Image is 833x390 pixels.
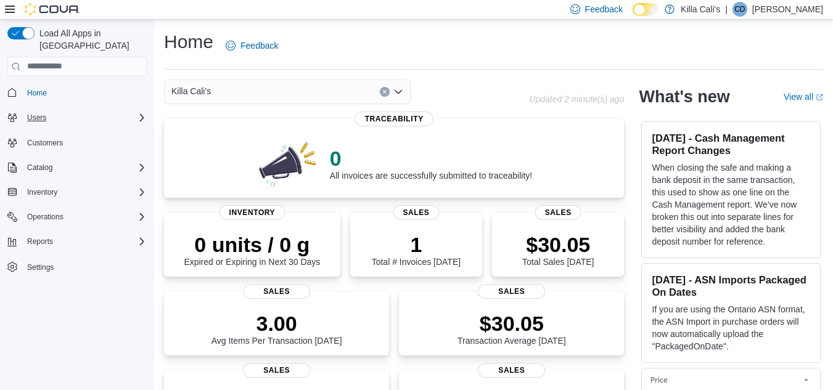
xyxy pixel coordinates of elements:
[22,110,147,125] span: Users
[522,232,594,257] p: $30.05
[2,233,152,250] button: Reports
[27,113,46,123] span: Users
[652,161,810,248] p: When closing the safe and making a bank deposit in the same transaction, this used to show as one...
[2,134,152,152] button: Customers
[164,30,213,54] h1: Home
[184,232,320,257] p: 0 units / 0 g
[330,146,532,181] div: All invoices are successfully submitted to traceability!
[27,212,64,222] span: Operations
[22,209,68,224] button: Operations
[22,185,147,200] span: Inventory
[2,84,152,102] button: Home
[355,112,433,126] span: Traceability
[243,284,311,299] span: Sales
[27,138,63,148] span: Customers
[27,262,54,272] span: Settings
[529,94,624,104] p: Updated 2 minute(s) ago
[734,2,745,17] span: CD
[240,39,278,52] span: Feedback
[478,284,546,299] span: Sales
[2,109,152,126] button: Users
[732,2,747,17] div: Callie Dill
[22,260,59,275] a: Settings
[22,234,58,249] button: Reports
[639,87,729,107] h2: What's new
[22,135,147,150] span: Customers
[22,85,147,100] span: Home
[681,2,720,17] p: Killa Cali's
[585,3,623,15] span: Feedback
[22,259,147,274] span: Settings
[458,311,566,346] div: Transaction Average [DATE]
[393,87,403,97] button: Open list of options
[22,160,147,175] span: Catalog
[330,146,532,171] p: 0
[211,311,342,336] p: 3.00
[211,311,342,346] div: Avg Items Per Transaction [DATE]
[478,363,546,378] span: Sales
[633,3,659,16] input: Dark Mode
[22,209,147,224] span: Operations
[816,94,823,101] svg: External link
[380,87,390,97] button: Clear input
[522,232,594,267] div: Total Sales [DATE]
[458,311,566,336] p: $30.05
[652,274,810,298] h3: [DATE] - ASN Imports Packaged On Dates
[184,232,320,267] div: Expired or Expiring in Next 30 Days
[22,136,68,150] a: Customers
[22,160,57,175] button: Catalog
[372,232,461,267] div: Total # Invoices [DATE]
[752,2,823,17] p: [PERSON_NAME]
[22,185,62,200] button: Inventory
[725,2,728,17] p: |
[393,205,439,220] span: Sales
[2,208,152,225] button: Operations
[22,86,52,100] a: Home
[2,258,152,275] button: Settings
[256,139,320,188] img: 0
[2,184,152,201] button: Inventory
[652,303,810,352] p: If you are using the Ontario ASN format, the ASN Import in purchase orders will now automatically...
[27,88,47,98] span: Home
[784,92,823,102] a: View allExternal link
[22,234,147,249] span: Reports
[22,110,51,125] button: Users
[372,232,461,257] p: 1
[27,163,52,173] span: Catalog
[27,187,57,197] span: Inventory
[27,237,53,246] span: Reports
[535,205,581,220] span: Sales
[25,3,80,15] img: Cova
[171,84,211,99] span: Killa Cali's
[220,205,285,220] span: Inventory
[221,33,283,58] a: Feedback
[35,27,147,52] span: Load All Apps in [GEOGRAPHIC_DATA]
[652,132,810,156] h3: [DATE] - Cash Management Report Changes
[243,363,311,378] span: Sales
[7,79,147,308] nav: Complex example
[2,159,152,176] button: Catalog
